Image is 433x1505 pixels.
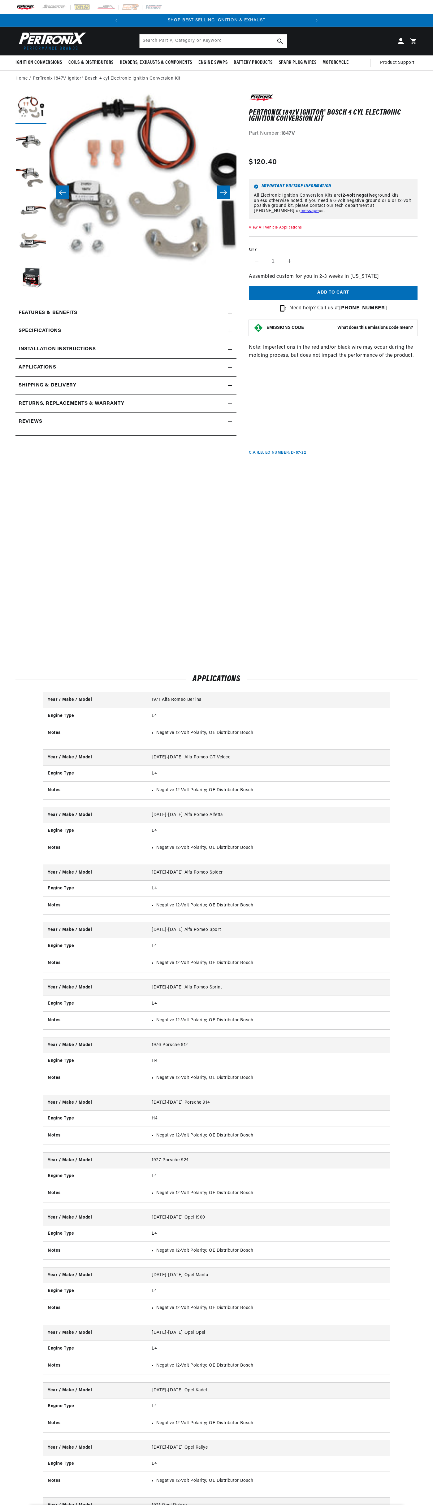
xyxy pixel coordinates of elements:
[19,400,124,408] h2: Returns, Replacements & Warranty
[123,17,310,24] div: Announcement
[15,93,46,124] button: Load image 1 in gallery view
[15,359,236,377] a: Applications
[15,377,236,395] summary: Shipping & Delivery
[43,823,147,839] th: Engine Type
[198,59,227,66] span: Engine Swaps
[43,1357,147,1375] th: Notes
[147,1226,390,1241] td: L4
[147,807,390,823] td: [DATE]-[DATE] Alfa Romeo Alfetta
[156,1075,385,1081] li: Negative 12-Volt Polarity; OE Distributor Bosch
[15,676,418,683] h2: Applications
[15,264,46,294] button: Load image 6 in gallery view
[56,185,69,199] button: Slide left
[156,1362,385,1369] li: Negative 12-Volt Polarity; OE Distributor Bosch
[15,322,236,340] summary: Specifications
[147,1398,390,1414] td: L4
[19,309,77,317] h2: Features & Benefits
[253,323,263,333] img: Emissions code
[147,1168,390,1184] td: L4
[147,1111,390,1127] td: H4
[147,881,390,896] td: L4
[147,1095,390,1111] td: [DATE]-[DATE] Porsche 914
[249,247,418,252] label: QTY
[43,1414,147,1432] th: Notes
[15,195,46,226] button: Load image 4 in gallery view
[156,844,385,851] li: Negative 12-Volt Polarity; OE Distributor Bosch
[15,55,65,70] summary: Ignition Conversions
[147,1037,390,1053] td: 1976 Porsche 912
[147,1456,390,1472] td: L4
[140,34,287,48] input: Search Part #, Category or Keyword
[43,1210,147,1226] th: Year / Make / Model
[15,340,236,358] summary: Installation instructions
[43,1095,147,1111] th: Year / Make / Model
[43,954,147,972] th: Notes
[147,823,390,839] td: L4
[43,1037,147,1053] th: Year / Make / Model
[339,306,387,311] a: [PHONE_NUMBER]
[156,1247,385,1254] li: Negative 12-Volt Polarity; OE Distributor Bosch
[249,110,418,122] h1: PerTronix 1847V Ignitor® Bosch 4 cyl Electronic Ignition Conversion Kit
[43,750,147,766] th: Year / Make / Model
[147,865,390,881] td: [DATE]-[DATE] Alfa Romeo Spider
[43,1168,147,1184] th: Engine Type
[15,75,418,82] nav: breadcrumbs
[43,1440,147,1456] th: Year / Make / Model
[249,450,306,456] p: C.A.R.B. EO Number: D-57-22
[117,55,195,70] summary: Headers, Exhausts & Components
[156,730,385,736] li: Negative 12-Volt Polarity; OE Distributor Bosch
[147,1383,390,1398] td: [DATE]-[DATE] Opel Kadett
[156,1017,385,1024] li: Negative 12-Volt Polarity; OE Distributor Bosch
[19,418,42,426] h2: Reviews
[120,59,192,66] span: Headers, Exhausts & Components
[273,34,287,48] button: Search Part #, Category or Keyword
[168,18,266,23] a: SHOP BEST SELLING IGNITION & EXHAUST
[281,131,295,136] strong: 1847V
[15,161,46,192] button: Load image 3 in gallery view
[289,304,387,312] p: Need help? Call us at
[15,395,236,413] summary: Returns, Replacements & Warranty
[249,130,418,138] div: Part Number:
[43,980,147,996] th: Year / Make / Model
[266,325,304,330] strong: EMISSIONS CODE
[43,708,147,724] th: Engine Type
[156,902,385,909] li: Negative 12-Volt Polarity; OE Distributor Bosch
[43,896,147,914] th: Notes
[43,1341,147,1357] th: Engine Type
[147,750,390,766] td: [DATE]-[DATE] Alfa Romeo GT Veloce
[43,1069,147,1087] th: Notes
[19,327,61,335] h2: Specifications
[249,226,302,229] a: View All Vehicle Applications
[43,1283,147,1299] th: Engine Type
[15,304,236,322] summary: Features & Benefits
[43,781,147,799] th: Notes
[43,1472,147,1490] th: Notes
[147,980,390,996] td: [DATE]-[DATE] Alfa Romeo Sprint
[43,1325,147,1341] th: Year / Make / Model
[156,1305,385,1311] li: Negative 12-Volt Polarity; OE Distributor Bosch
[340,193,375,198] strong: 12-volt negative
[15,75,28,82] a: Home
[43,839,147,857] th: Notes
[43,996,147,1011] th: Engine Type
[43,1383,147,1398] th: Year / Make / Model
[19,364,56,372] span: Applications
[279,59,317,66] span: Spark Plug Wires
[43,724,147,742] th: Notes
[147,938,390,954] td: L4
[337,325,413,330] strong: What does this emissions code mean?
[43,938,147,954] th: Engine Type
[147,1341,390,1357] td: L4
[43,865,147,881] th: Year / Make / Model
[43,922,147,938] th: Year / Make / Model
[43,766,147,781] th: Engine Type
[65,55,117,70] summary: Coils & Distributors
[147,1283,390,1299] td: L4
[156,960,385,966] li: Negative 12-Volt Polarity; OE Distributor Bosch
[147,708,390,724] td: L4
[43,881,147,896] th: Engine Type
[43,1226,147,1241] th: Engine Type
[43,1242,147,1260] th: Notes
[249,286,418,300] button: Add to cart
[15,93,236,291] media-gallery: Gallery Viewer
